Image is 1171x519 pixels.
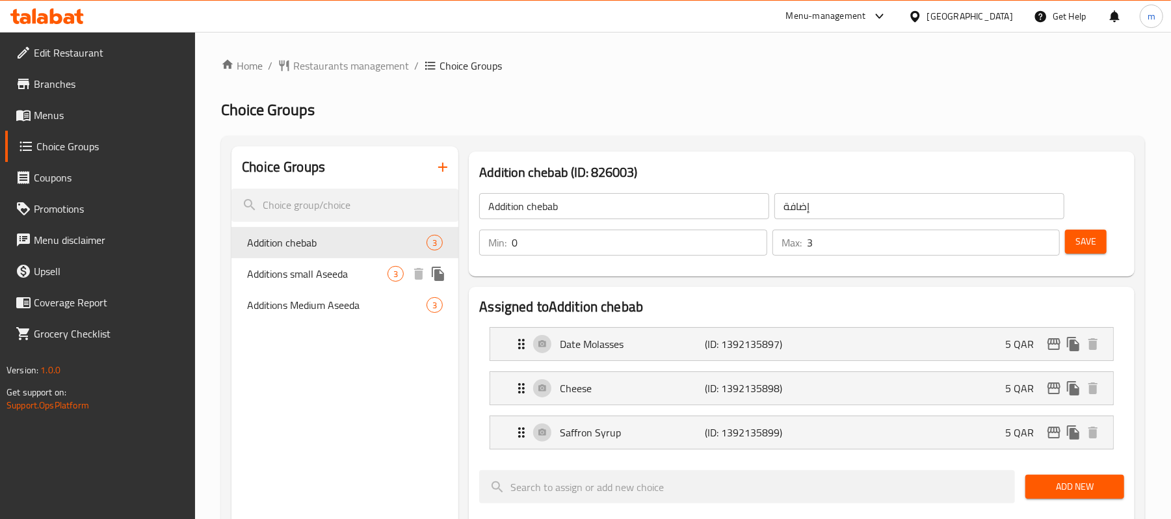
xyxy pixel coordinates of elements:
[1083,334,1103,354] button: delete
[1005,425,1044,440] p: 5 QAR
[5,318,196,349] a: Grocery Checklist
[1148,9,1155,23] span: m
[1075,233,1096,250] span: Save
[242,157,325,177] h2: Choice Groups
[427,237,442,249] span: 3
[221,58,1145,73] nav: breadcrumb
[1044,379,1064,398] button: edit
[221,95,315,124] span: Choice Groups
[231,227,458,258] div: Addition chebab3
[409,264,428,284] button: delete
[560,336,705,352] p: Date Molasses
[34,232,185,248] span: Menu disclaimer
[247,266,388,282] span: Additions small Aseeda
[440,58,502,73] span: Choice Groups
[5,287,196,318] a: Coverage Report
[388,266,404,282] div: Choices
[427,297,443,313] div: Choices
[5,224,196,256] a: Menu disclaimer
[1083,423,1103,442] button: delete
[34,170,185,185] span: Coupons
[479,470,1015,503] input: search
[34,263,185,279] span: Upsell
[479,366,1124,410] li: Expand
[5,68,196,100] a: Branches
[5,131,196,162] a: Choice Groups
[34,45,185,60] span: Edit Restaurant
[247,235,427,250] span: Addition chebab
[5,100,196,131] a: Menus
[705,425,802,440] p: (ID: 1392135899)
[705,380,802,396] p: (ID: 1392135898)
[388,268,403,280] span: 3
[479,322,1124,366] li: Expand
[1065,230,1107,254] button: Save
[705,336,802,352] p: (ID: 1392135897)
[1064,334,1083,354] button: duplicate
[268,58,272,73] li: /
[1044,423,1064,442] button: edit
[34,295,185,310] span: Coverage Report
[5,162,196,193] a: Coupons
[427,235,443,250] div: Choices
[1036,479,1114,495] span: Add New
[560,425,705,440] p: Saffron Syrup
[1044,334,1064,354] button: edit
[7,397,89,414] a: Support.OpsPlatform
[927,9,1013,23] div: [GEOGRAPHIC_DATA]
[5,193,196,224] a: Promotions
[34,201,185,217] span: Promotions
[560,380,705,396] p: Cheese
[293,58,409,73] span: Restaurants management
[231,289,458,321] div: Additions Medium Aseeda3
[36,139,185,154] span: Choice Groups
[231,189,458,222] input: search
[5,256,196,287] a: Upsell
[1025,475,1124,499] button: Add New
[247,297,427,313] span: Additions Medium Aseeda
[5,37,196,68] a: Edit Restaurant
[34,326,185,341] span: Grocery Checklist
[479,410,1124,455] li: Expand
[1005,336,1044,352] p: 5 QAR
[1083,379,1103,398] button: delete
[428,264,448,284] button: duplicate
[786,8,866,24] div: Menu-management
[7,384,66,401] span: Get support on:
[414,58,419,73] li: /
[488,235,507,250] p: Min:
[40,362,60,379] span: 1.0.0
[427,299,442,312] span: 3
[221,58,263,73] a: Home
[479,162,1124,183] h3: Addition chebab (ID: 826003)
[7,362,38,379] span: Version:
[782,235,802,250] p: Max:
[1005,380,1044,396] p: 5 QAR
[278,58,409,73] a: Restaurants management
[231,258,458,289] div: Additions small Aseeda3deleteduplicate
[1064,379,1083,398] button: duplicate
[490,372,1113,405] div: Expand
[490,328,1113,360] div: Expand
[34,107,185,123] span: Menus
[479,297,1124,317] h2: Assigned to Addition chebab
[490,416,1113,449] div: Expand
[1064,423,1083,442] button: duplicate
[34,76,185,92] span: Branches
